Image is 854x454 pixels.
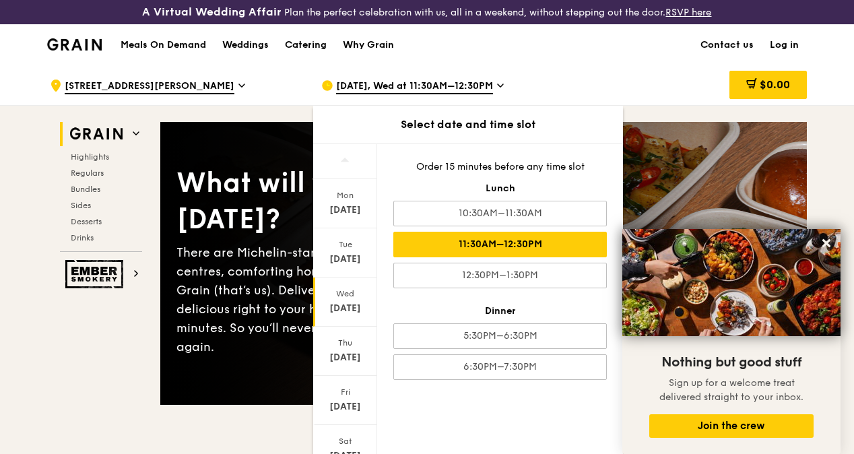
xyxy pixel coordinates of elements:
div: Order 15 minutes before any time slot [393,160,607,174]
div: What will you eat [DATE]? [176,165,484,238]
span: $0.00 [760,78,790,91]
div: Select date and time slot [313,117,623,133]
div: Catering [285,25,327,65]
div: Weddings [222,25,269,65]
span: Nothing but good stuff [661,354,801,370]
h1: Meals On Demand [121,38,206,52]
div: Mon [315,190,375,201]
button: Join the crew [649,414,814,438]
div: [DATE] [315,302,375,315]
div: Fri [315,387,375,397]
a: Log in [762,25,807,65]
span: Sides [71,201,91,210]
div: [DATE] [315,400,375,414]
img: DSC07876-Edit02-Large.jpeg [622,229,841,336]
div: There are Michelin-star restaurants, hawker centres, comforting home-cooked classics… and Grain (... [176,243,484,356]
div: Plan the perfect celebration with us, all in a weekend, without stepping out the door. [142,5,711,19]
h3: A Virtual Wedding Affair [142,5,282,19]
img: Ember Smokery web logo [65,260,127,288]
div: 12:30PM–1:30PM [393,263,607,288]
a: Weddings [214,25,277,65]
div: Lunch [393,182,607,195]
span: Bundles [71,185,100,194]
span: Regulars [71,168,104,178]
div: [DATE] [315,351,375,364]
a: Why Grain [335,25,402,65]
a: GrainGrain [47,24,102,64]
span: Desserts [71,217,102,226]
div: 11:30AM–12:30PM [393,232,607,257]
span: Sign up for a welcome treat delivered straight to your inbox. [659,377,803,403]
div: Why Grain [343,25,394,65]
div: 10:30AM–11:30AM [393,201,607,226]
div: [DATE] [315,253,375,266]
span: [STREET_ADDRESS][PERSON_NAME] [65,79,234,94]
div: Wed [315,288,375,299]
span: [DATE], Wed at 11:30AM–12:30PM [336,79,493,94]
div: Sat [315,436,375,447]
div: [DATE] [315,203,375,217]
span: Drinks [71,233,94,242]
div: Tue [315,239,375,250]
img: Grain [47,38,102,51]
img: Grain web logo [65,122,127,146]
div: 6:30PM–7:30PM [393,354,607,380]
span: Highlights [71,152,109,162]
a: RSVP here [665,7,711,18]
a: Catering [277,25,335,65]
div: Dinner [393,304,607,318]
a: Contact us [692,25,762,65]
div: 5:30PM–6:30PM [393,323,607,349]
button: Close [816,232,837,254]
div: Thu [315,337,375,348]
